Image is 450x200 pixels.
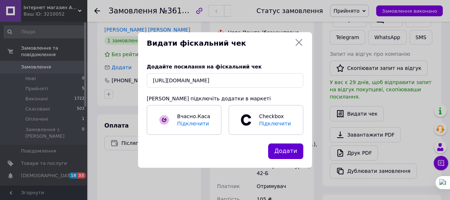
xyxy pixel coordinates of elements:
[229,105,303,135] a: CheckboxПідключити
[147,64,262,70] span: Додайте посилання на фіскальний чек
[255,113,295,127] span: Checkbox
[177,113,210,119] span: Вчасно.Каса
[147,95,303,102] div: [PERSON_NAME] підключіть додатки в маркеті
[147,105,221,135] a: Вчасно.КасаПідключити
[147,73,303,88] input: URL чека
[147,38,292,49] span: Видати фіскальний чек
[268,143,303,159] button: Додати
[177,121,209,126] span: Підключити
[259,121,291,126] span: Підключити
